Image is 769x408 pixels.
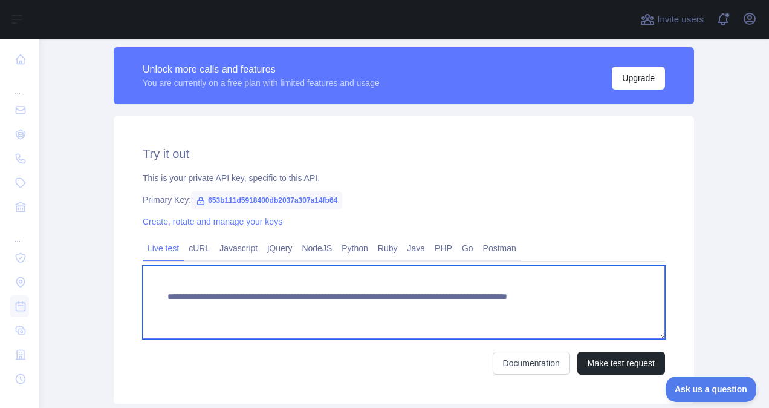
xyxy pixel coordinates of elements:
[143,77,380,89] div: You are currently on a free plan with limited features and usage
[403,239,430,258] a: Java
[143,172,665,184] div: This is your private API key, specific to this API.
[612,67,665,90] button: Upgrade
[297,239,337,258] a: NodeJS
[657,13,704,27] span: Invite users
[143,62,380,77] div: Unlock more calls and features
[191,191,342,209] span: 653b111d5918400db2037a307a14fb64
[577,352,665,375] button: Make test request
[493,352,570,375] a: Documentation
[457,239,478,258] a: Go
[143,239,184,258] a: Live test
[143,194,665,206] div: Primary Key:
[143,217,282,226] a: Create, rotate and manage your keys
[638,10,706,29] button: Invite users
[666,377,757,402] iframe: Toggle Customer Support
[478,239,521,258] a: Postman
[184,239,215,258] a: cURL
[10,220,29,245] div: ...
[430,239,457,258] a: PHP
[337,239,373,258] a: Python
[262,239,297,258] a: jQuery
[143,145,665,162] h2: Try it out
[215,239,262,258] a: Javascript
[10,73,29,97] div: ...
[373,239,403,258] a: Ruby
